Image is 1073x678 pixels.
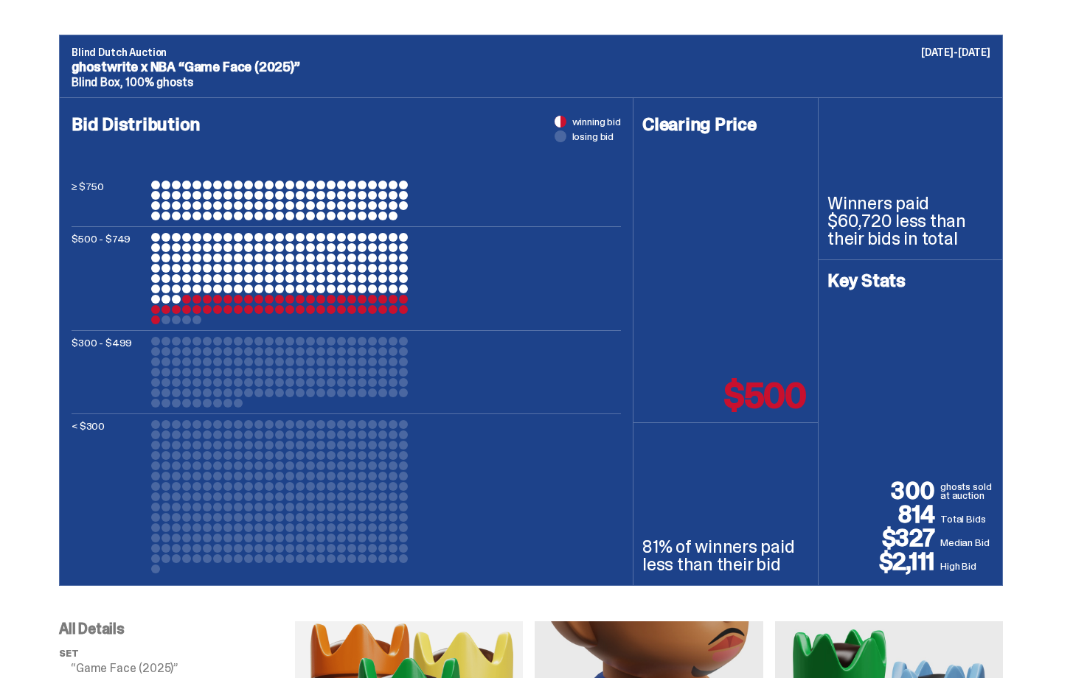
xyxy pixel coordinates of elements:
h4: Bid Distribution [72,116,621,181]
p: < $300 [72,420,145,573]
span: winning bid [572,116,621,127]
p: All Details [59,621,295,636]
p: Blind Dutch Auction [72,47,990,57]
p: $327 [827,526,940,550]
p: Winners paid $60,720 less than their bids in total [827,195,993,248]
p: 814 [827,503,940,526]
p: $500 - $749 [72,233,145,324]
p: $500 [724,378,806,413]
span: losing bid [572,131,614,141]
span: Blind Box, [72,74,122,90]
p: $300 - $499 [72,337,145,408]
p: Median Bid [940,535,993,550]
h4: Clearing Price [642,116,809,133]
p: 81% of winners paid less than their bid [642,538,809,573]
p: $2,111 [827,550,940,573]
p: ghosts sold at auction [940,482,993,503]
p: 300 [827,479,940,503]
span: 100% ghosts [125,74,192,90]
p: [DATE]-[DATE] [921,47,990,57]
span: set [59,647,79,660]
p: ghostwrite x NBA “Game Face (2025)” [72,60,990,74]
p: ≥ $750 [72,181,145,220]
p: Total Bids [940,511,993,526]
p: High Bid [940,559,993,573]
h4: Key Stats [827,272,993,290]
p: “Game Face (2025)” [71,663,295,674]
